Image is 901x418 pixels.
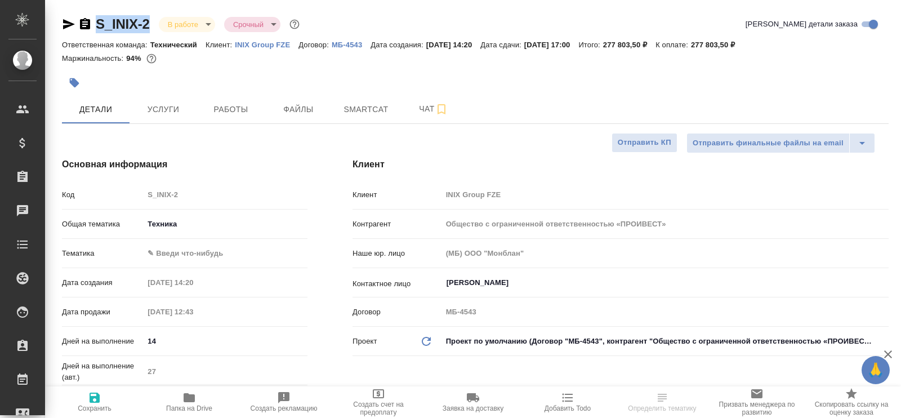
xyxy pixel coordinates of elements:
p: Договор: [298,41,332,49]
p: Дата создания [62,277,144,288]
button: Срочный [230,20,267,29]
button: Создать рекламацию [237,386,331,418]
button: Доп статусы указывают на важность/срочность заказа [287,17,302,32]
a: S_INIX-2 [96,16,150,32]
p: Маржинальность: [62,54,126,63]
button: Open [882,282,885,284]
p: Итого: [578,41,603,49]
span: Призвать менеджера по развитию [716,401,797,416]
button: Сохранить [47,386,142,418]
p: Клиент: [206,41,235,49]
p: Дата создания: [371,41,426,49]
button: Отправить финальные файлы на email [686,133,850,153]
div: В работе [224,17,280,32]
p: Проект [353,336,377,347]
input: Пустое поле [144,274,242,291]
p: Технический [150,41,206,49]
p: Договор [353,306,442,318]
p: 94% [126,54,144,63]
input: Пустое поле [144,363,307,380]
div: ✎ Введи что-нибудь [144,244,307,263]
span: Smartcat [339,103,393,117]
p: [DATE] 17:00 [524,41,579,49]
input: Пустое поле [442,186,889,203]
p: К оплате: [655,41,691,49]
button: В работе [164,20,202,29]
span: Работы [204,103,258,117]
button: 14578.00 RUB; [144,51,159,66]
button: Скопировать ссылку для ЯМессенджера [62,17,75,31]
span: Чат [407,102,461,116]
p: Контрагент [353,219,442,230]
input: Пустое поле [442,216,889,232]
p: 277 803,50 ₽ [691,41,743,49]
input: Пустое поле [144,186,307,203]
div: split button [686,133,875,153]
a: INIX Group FZE [235,39,298,49]
span: Скопировать ссылку на оценку заказа [811,401,892,416]
p: Контактное лицо [353,278,442,290]
p: Наше юр. лицо [353,248,442,259]
p: Клиент [353,189,442,201]
h4: Клиент [353,158,889,171]
button: Заявка на доставку [426,386,520,418]
a: МБ-4543 [332,39,371,49]
p: Дней на выполнение (авт.) [62,361,144,383]
p: Тематика [62,248,144,259]
button: Добавить тэг [62,70,87,95]
p: Дней на выполнение [62,336,144,347]
svg: Подписаться [435,103,448,116]
span: Создать счет на предоплату [338,401,419,416]
button: Скопировать ссылку на оценку заказа [804,386,899,418]
button: Создать счет на предоплату [331,386,426,418]
input: Пустое поле [144,304,242,320]
span: Отправить финальные файлы на email [693,137,844,150]
p: МБ-4543 [332,41,371,49]
p: INIX Group FZE [235,41,298,49]
button: Призвать менеджера по развитию [710,386,804,418]
span: Файлы [271,103,325,117]
span: Определить тематику [628,404,696,412]
input: Пустое поле [442,245,889,261]
button: Отправить КП [612,133,677,153]
span: Папка на Drive [166,404,212,412]
div: Техника [144,215,307,234]
h4: Основная информация [62,158,307,171]
span: Отправить КП [618,136,671,149]
div: Проект по умолчанию (Договор "МБ-4543", контрагент "Общество с ограниченной ответственностью «ПРО... [442,332,889,351]
span: Добавить Todo [545,404,591,412]
p: [DATE] 14:20 [426,41,481,49]
input: ✎ Введи что-нибудь [144,333,307,349]
span: Детали [69,103,123,117]
p: Ответственная команда: [62,41,150,49]
div: В работе [159,17,215,32]
span: Создать рекламацию [251,404,318,412]
button: Папка на Drive [142,386,237,418]
span: Сохранить [78,404,111,412]
span: Заявка на доставку [443,404,503,412]
p: 277 803,50 ₽ [603,41,655,49]
span: [PERSON_NAME] детали заказа [746,19,858,30]
span: Услуги [136,103,190,117]
input: Пустое поле [442,304,889,320]
p: Дата продажи [62,306,144,318]
button: Определить тематику [615,386,710,418]
p: Дата сдачи: [480,41,524,49]
button: Добавить Todo [520,386,615,418]
button: Скопировать ссылку [78,17,92,31]
button: 🙏 [862,356,890,384]
p: Общая тематика [62,219,144,230]
div: ✎ Введи что-нибудь [148,248,294,259]
span: 🙏 [866,358,885,382]
p: Код [62,189,144,201]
